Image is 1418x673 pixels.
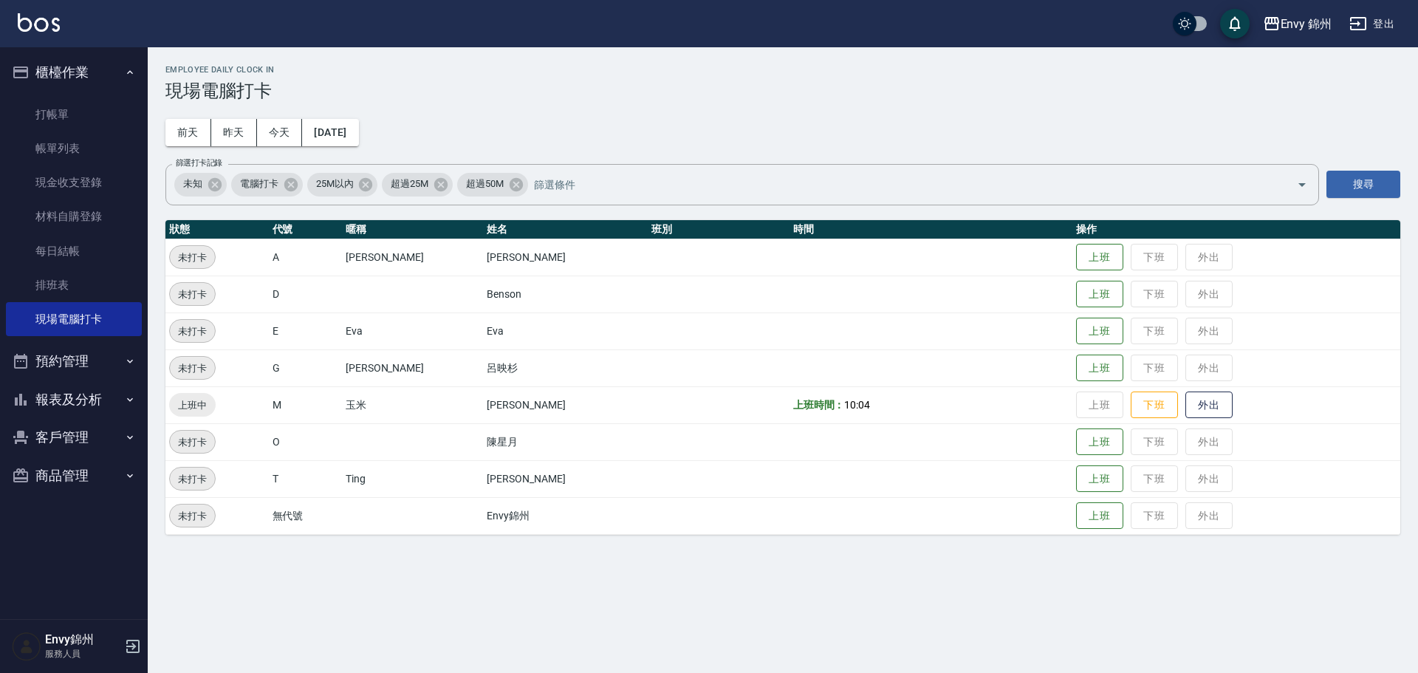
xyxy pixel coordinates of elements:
[382,177,437,191] span: 超過25M
[1076,465,1123,493] button: 上班
[307,177,363,191] span: 25M以內
[342,386,484,423] td: 玉米
[6,98,142,131] a: 打帳單
[6,199,142,233] a: 材料自購登錄
[342,312,484,349] td: Eva
[483,312,648,349] td: Eva
[1220,9,1250,38] button: save
[231,177,287,191] span: 電腦打卡
[483,239,648,276] td: [PERSON_NAME]
[483,460,648,497] td: [PERSON_NAME]
[307,173,378,197] div: 25M以內
[170,287,215,302] span: 未打卡
[170,471,215,487] span: 未打卡
[6,342,142,380] button: 預約管理
[170,324,215,339] span: 未打卡
[12,632,41,661] img: Person
[1076,428,1123,456] button: 上班
[170,361,215,376] span: 未打卡
[1326,171,1400,198] button: 搜尋
[6,131,142,165] a: 帳單列表
[457,177,513,191] span: 超過50M
[302,119,358,146] button: [DATE]
[6,234,142,268] a: 每日結帳
[6,165,142,199] a: 現金收支登錄
[790,220,1072,239] th: 時間
[269,386,342,423] td: M
[483,349,648,386] td: 呂映杉
[483,386,648,423] td: [PERSON_NAME]
[170,508,215,524] span: 未打卡
[257,119,303,146] button: 今天
[1131,392,1178,419] button: 下班
[174,173,227,197] div: 未知
[342,239,484,276] td: [PERSON_NAME]
[530,171,1271,197] input: 篩選條件
[844,399,870,411] span: 10:04
[165,81,1400,101] h3: 現場電腦打卡
[342,460,484,497] td: Ting
[1076,355,1123,382] button: 上班
[1185,392,1233,419] button: 外出
[1076,281,1123,308] button: 上班
[793,399,845,411] b: 上班時間：
[1343,10,1400,38] button: 登出
[6,302,142,336] a: 現場電腦打卡
[165,119,211,146] button: 前天
[1076,244,1123,271] button: 上班
[18,13,60,32] img: Logo
[269,423,342,460] td: O
[174,177,211,191] span: 未知
[6,268,142,302] a: 排班表
[211,119,257,146] button: 昨天
[342,349,484,386] td: [PERSON_NAME]
[1281,15,1332,33] div: Envy 錦州
[170,434,215,450] span: 未打卡
[165,65,1400,75] h2: Employee Daily Clock In
[269,276,342,312] td: D
[269,497,342,534] td: 無代號
[1076,502,1123,530] button: 上班
[483,497,648,534] td: Envy錦州
[382,173,453,197] div: 超過25M
[1290,173,1314,197] button: Open
[483,423,648,460] td: 陳星月
[6,53,142,92] button: 櫃檯作業
[269,239,342,276] td: A
[483,276,648,312] td: Benson
[176,157,222,168] label: 篩選打卡記錄
[342,220,484,239] th: 暱稱
[6,418,142,457] button: 客戶管理
[170,250,215,265] span: 未打卡
[1257,9,1338,39] button: Envy 錦州
[648,220,790,239] th: 班別
[269,220,342,239] th: 代號
[483,220,648,239] th: 姓名
[165,220,269,239] th: 狀態
[269,312,342,349] td: E
[1072,220,1400,239] th: 操作
[6,457,142,495] button: 商品管理
[457,173,528,197] div: 超過50M
[169,397,216,413] span: 上班中
[6,380,142,419] button: 報表及分析
[1076,318,1123,345] button: 上班
[269,460,342,497] td: T
[269,349,342,386] td: G
[45,632,120,647] h5: Envy錦州
[231,173,303,197] div: 電腦打卡
[45,647,120,660] p: 服務人員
